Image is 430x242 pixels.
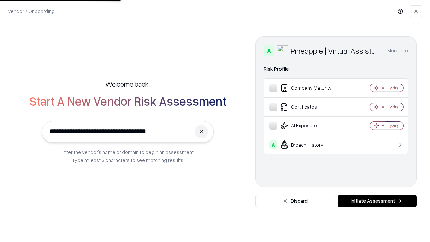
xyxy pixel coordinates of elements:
[382,85,400,91] div: Analyzing
[382,104,400,110] div: Analyzing
[29,94,226,108] h2: Start A New Vendor Risk Assessment
[264,45,274,56] div: A
[8,8,55,15] p: Vendor / Onboarding
[277,45,288,56] img: Pineapple | Virtual Assistant Agency
[269,84,350,92] div: Company Maturity
[264,65,408,73] div: Risk Profile
[105,79,150,89] h5: Welcome back,
[269,103,350,111] div: Certificates
[269,140,277,149] div: A
[269,140,350,149] div: Breach History
[387,45,408,57] button: More info
[255,195,335,207] button: Discard
[269,122,350,130] div: AI Exposure
[291,45,379,56] div: Pineapple | Virtual Assistant Agency
[61,148,195,164] p: Enter the vendor’s name or domain to begin an assessment. Type at least 3 characters to see match...
[382,123,400,128] div: Analyzing
[338,195,417,207] button: Initiate Assessment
